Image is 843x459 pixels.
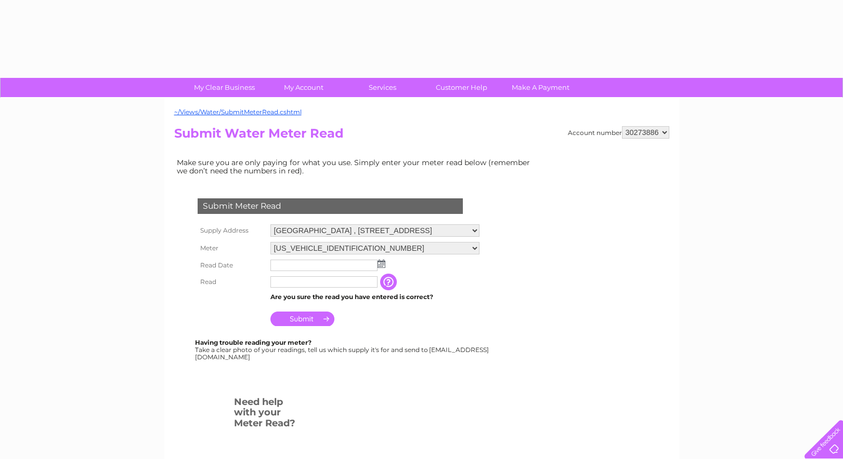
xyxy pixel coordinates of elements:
input: Information [380,274,399,290]
a: My Clear Business [181,78,267,97]
h2: Submit Water Meter Read [174,126,669,146]
td: Make sure you are only paying for what you use. Simply enter your meter read below (remember we d... [174,156,538,178]
b: Having trouble reading your meter? [195,339,312,346]
a: ~/Views/Water/SubmitMeterRead.cshtml [174,108,302,116]
div: Take a clear photo of your readings, tell us which supply it's for and send to [EMAIL_ADDRESS][DO... [195,339,490,360]
img: ... [378,260,385,268]
td: Are you sure the read you have entered is correct? [268,290,482,304]
th: Read Date [195,257,268,274]
a: My Account [261,78,346,97]
a: Make A Payment [498,78,583,97]
div: Submit Meter Read [198,198,463,214]
div: Account number [568,126,669,139]
a: Services [340,78,425,97]
h3: Need help with your Meter Read? [234,395,298,434]
a: Customer Help [419,78,504,97]
th: Read [195,274,268,290]
input: Submit [270,312,334,326]
th: Supply Address [195,222,268,239]
th: Meter [195,239,268,257]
